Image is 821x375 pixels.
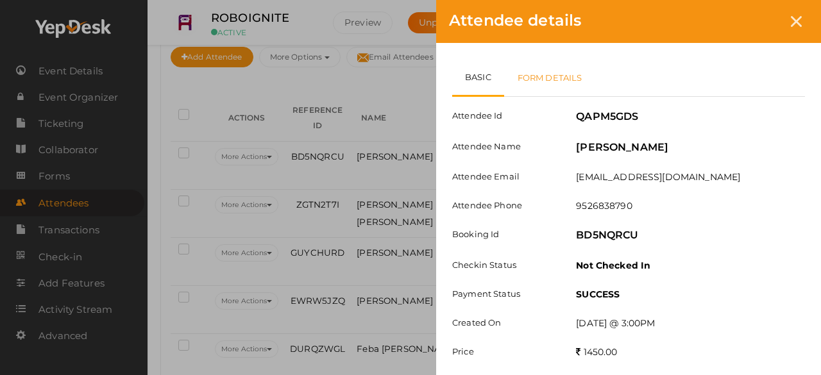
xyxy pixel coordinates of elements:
[504,59,596,96] a: Form Details
[576,140,668,155] label: [PERSON_NAME]
[443,346,566,358] label: Price
[443,199,566,212] label: Attendee Phone
[576,110,638,124] label: QAPM5GDS
[566,346,815,358] div: 1450.00
[576,317,655,329] label: [DATE] @ 3:00PM
[443,228,566,240] label: Booking Id
[576,228,638,243] label: BD5NQRCU
[576,260,650,271] b: Not Checked In
[443,140,566,153] label: Attendee Name
[443,288,566,300] label: Payment Status
[443,317,566,329] label: Created On
[576,171,740,183] label: [EMAIL_ADDRESS][DOMAIN_NAME]
[576,199,632,212] label: 9526838790
[443,171,566,183] label: Attendee Email
[452,59,504,97] a: Basic
[443,110,566,122] label: Attendee Id
[443,259,566,271] label: Checkin Status
[576,288,620,300] b: SUCCESS
[449,11,581,29] span: Attendee details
